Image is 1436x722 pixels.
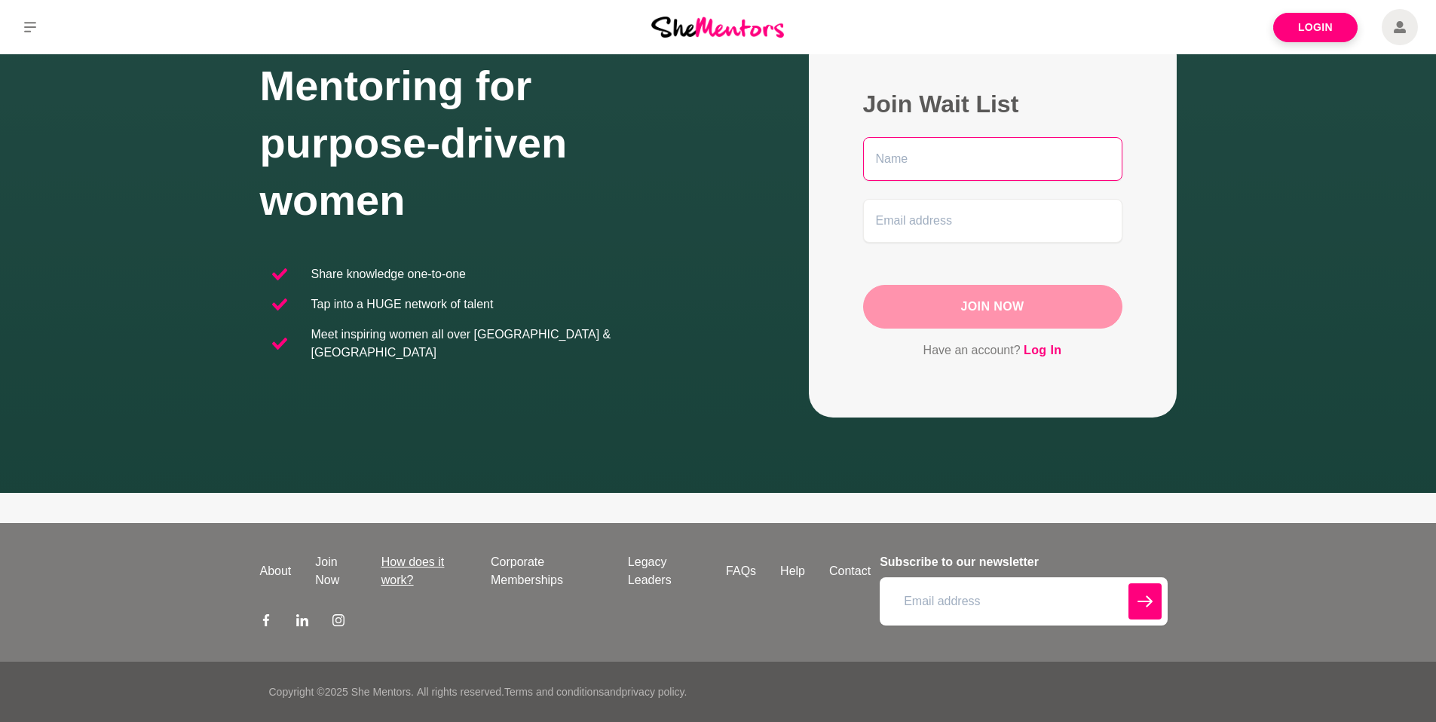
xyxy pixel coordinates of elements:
input: Name [863,137,1122,181]
a: Contact [817,562,883,580]
a: How does it work? [369,553,479,589]
a: Instagram [332,613,344,632]
p: Have an account? [863,341,1122,360]
p: Meet inspiring women all over [GEOGRAPHIC_DATA] & [GEOGRAPHIC_DATA] [311,326,706,362]
a: Help [768,562,817,580]
a: Terms and conditions [504,686,604,698]
p: All rights reserved. and . [417,684,687,700]
a: LinkedIn [296,613,308,632]
p: Share knowledge one-to-one [311,265,466,283]
input: Email address [863,199,1122,243]
h1: Mentoring for purpose-driven women [260,57,718,229]
p: Tap into a HUGE network of talent [311,295,494,314]
h4: Subscribe to our newsletter [880,553,1167,571]
a: Corporate Memberships [479,553,616,589]
input: Email address [880,577,1167,626]
a: Facebook [260,613,272,632]
img: She Mentors Logo [651,17,784,37]
a: Log In [1024,341,1061,360]
a: FAQs [714,562,768,580]
a: Join Now [303,553,369,589]
p: Copyright © 2025 She Mentors . [269,684,414,700]
h2: Join Wait List [863,89,1122,119]
a: privacy policy [622,686,684,698]
a: Legacy Leaders [616,553,714,589]
a: About [248,562,304,580]
a: Login [1273,13,1358,42]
